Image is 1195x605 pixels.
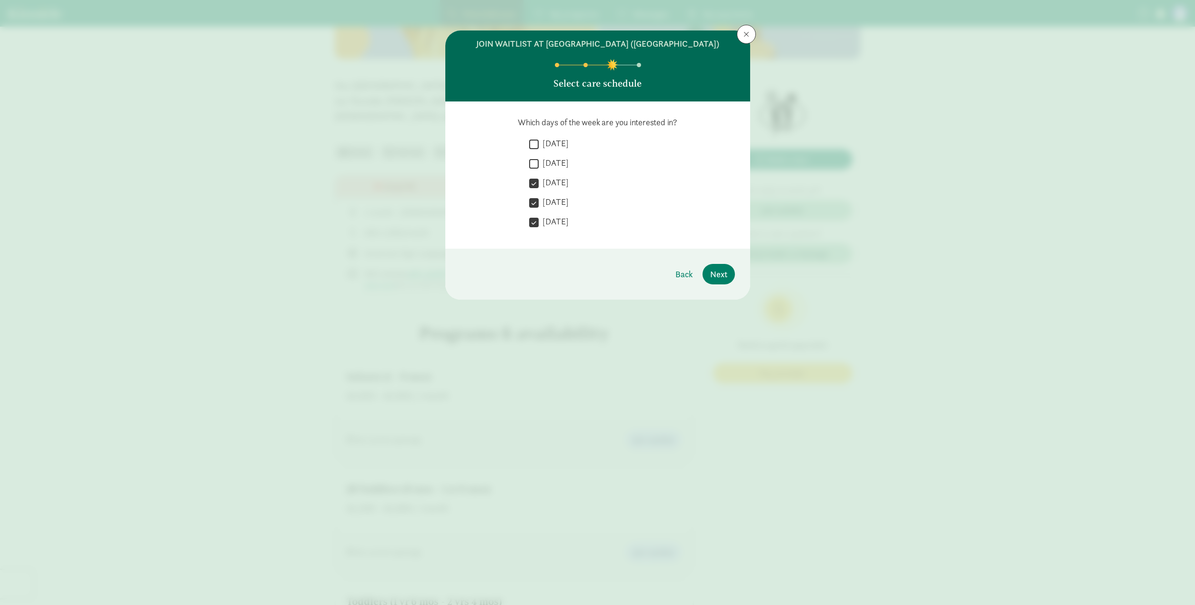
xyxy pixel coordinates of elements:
[539,216,569,227] label: [DATE]
[553,77,642,90] p: Select care schedule
[703,264,735,284] button: Next
[675,268,693,281] span: Back
[539,196,569,208] label: [DATE]
[539,138,569,149] label: [DATE]
[539,177,569,188] label: [DATE]
[539,157,569,169] label: [DATE]
[668,264,701,284] button: Back
[461,117,735,128] p: Which days of the week are you interested in?
[476,38,719,50] h6: join waitlist at [GEOGRAPHIC_DATA] ([GEOGRAPHIC_DATA])
[710,268,727,281] span: Next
